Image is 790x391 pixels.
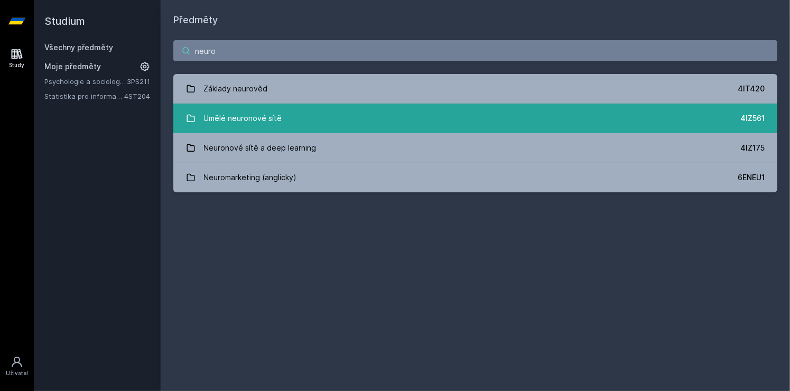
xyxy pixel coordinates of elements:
div: Neuronové sítě a deep learning [204,137,317,159]
a: Statistika pro informatiky [44,91,124,101]
div: Umělé neuronové sítě [204,108,282,129]
div: 4IZ175 [740,143,765,153]
div: Study [10,61,25,69]
div: 6ENEU1 [738,172,765,183]
a: Umělé neuronové sítě 4IZ561 [173,104,777,133]
a: Study [2,42,32,75]
div: Základy neurověd [204,78,268,99]
span: Moje předměty [44,61,101,72]
div: Uživatel [6,369,28,377]
a: 4ST204 [124,92,150,100]
h1: Předměty [173,13,777,27]
a: Základy neurověd 4IT420 [173,74,777,104]
input: Název nebo ident předmětu… [173,40,777,61]
a: Uživatel [2,350,32,383]
a: Neuronové sítě a deep learning 4IZ175 [173,133,777,163]
a: Všechny předměty [44,43,113,52]
div: Neuromarketing (anglicky) [204,167,297,188]
a: 3PS211 [127,77,150,86]
a: Psychologie a sociologie řízení [44,76,127,87]
a: Neuromarketing (anglicky) 6ENEU1 [173,163,777,192]
div: 4IT420 [738,83,765,94]
div: 4IZ561 [740,113,765,124]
